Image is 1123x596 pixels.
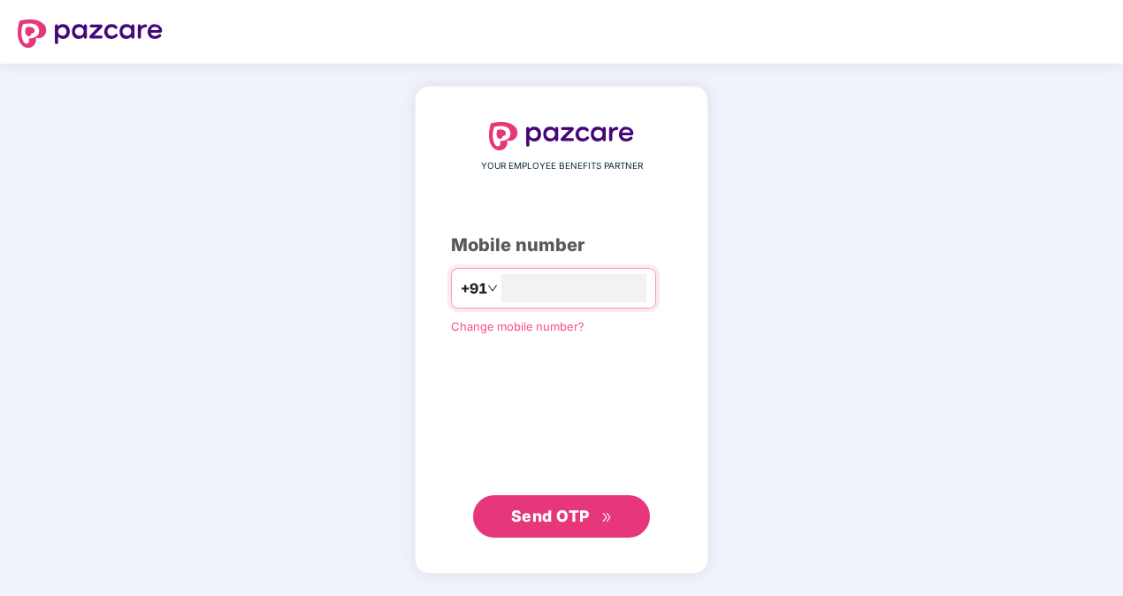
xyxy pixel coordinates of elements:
[601,512,613,523] span: double-right
[487,283,498,294] span: down
[18,19,163,48] img: logo
[489,122,634,150] img: logo
[473,495,650,538] button: Send OTPdouble-right
[451,232,672,259] div: Mobile number
[511,507,590,525] span: Send OTP
[481,159,643,173] span: YOUR EMPLOYEE BENEFITS PARTNER
[461,278,487,300] span: +91
[451,319,584,333] a: Change mobile number?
